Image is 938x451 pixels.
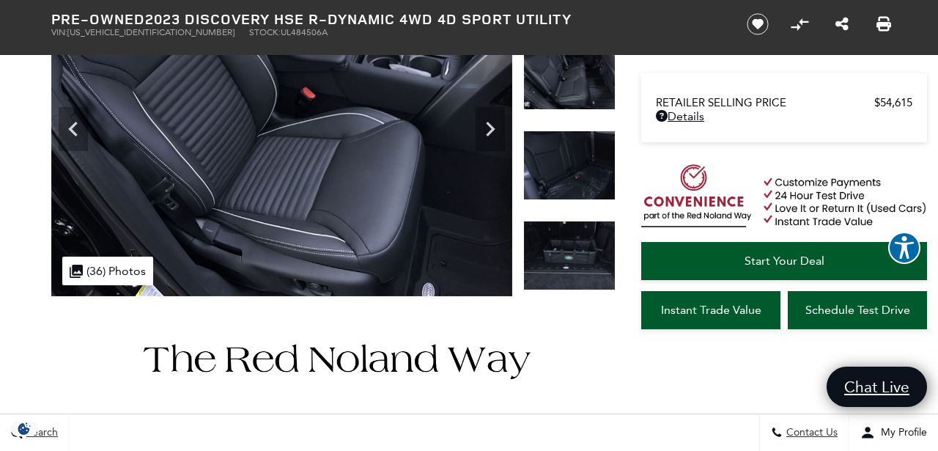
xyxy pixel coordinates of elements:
[51,27,67,37] span: VIN:
[641,291,780,329] a: Instant Trade Value
[281,27,328,37] span: UL484506A
[876,15,891,33] a: Print this Pre-Owned 2023 Discovery HSE R-Dynamic 4WD 4D Sport Utility
[523,131,616,200] img: Used 2023 Santorini Black Metallic Land Rover HSE R-Dynamic image 30
[656,96,912,109] a: Retailer Selling Price $54,615
[59,107,88,151] div: Previous
[51,11,722,27] h1: 2023 Discovery HSE R-Dynamic 4WD 4D Sport Utility
[827,367,927,407] a: Chat Live
[874,96,912,109] span: $54,615
[641,242,927,280] a: Start Your Deal
[249,27,281,37] span: Stock:
[789,13,810,35] button: Compare Vehicle
[849,414,938,451] button: Open user profile menu
[788,291,927,329] a: Schedule Test Drive
[656,96,874,109] span: Retailer Selling Price
[783,427,838,439] span: Contact Us
[745,254,824,268] span: Start Your Deal
[7,421,41,436] img: Opt-Out Icon
[875,427,927,439] span: My Profile
[7,421,41,436] section: Click to Open Cookie Consent Modal
[523,221,616,290] img: Used 2023 Santorini Black Metallic Land Rover HSE R-Dynamic image 31
[805,303,910,317] span: Schedule Test Drive
[835,15,849,33] a: Share this Pre-Owned 2023 Discovery HSE R-Dynamic 4WD 4D Sport Utility
[62,257,153,285] div: (36) Photos
[523,40,616,110] img: Used 2023 Santorini Black Metallic Land Rover HSE R-Dynamic image 29
[51,9,145,29] strong: Pre-Owned
[888,232,920,264] button: Explore your accessibility options
[888,232,920,267] aside: Accessibility Help Desk
[661,303,761,317] span: Instant Trade Value
[67,27,234,37] span: [US_VEHICLE_IDENTIFICATION_NUMBER]
[656,109,912,123] a: Details
[837,377,917,397] span: Chat Live
[476,107,505,151] div: Next
[742,12,774,36] button: Save vehicle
